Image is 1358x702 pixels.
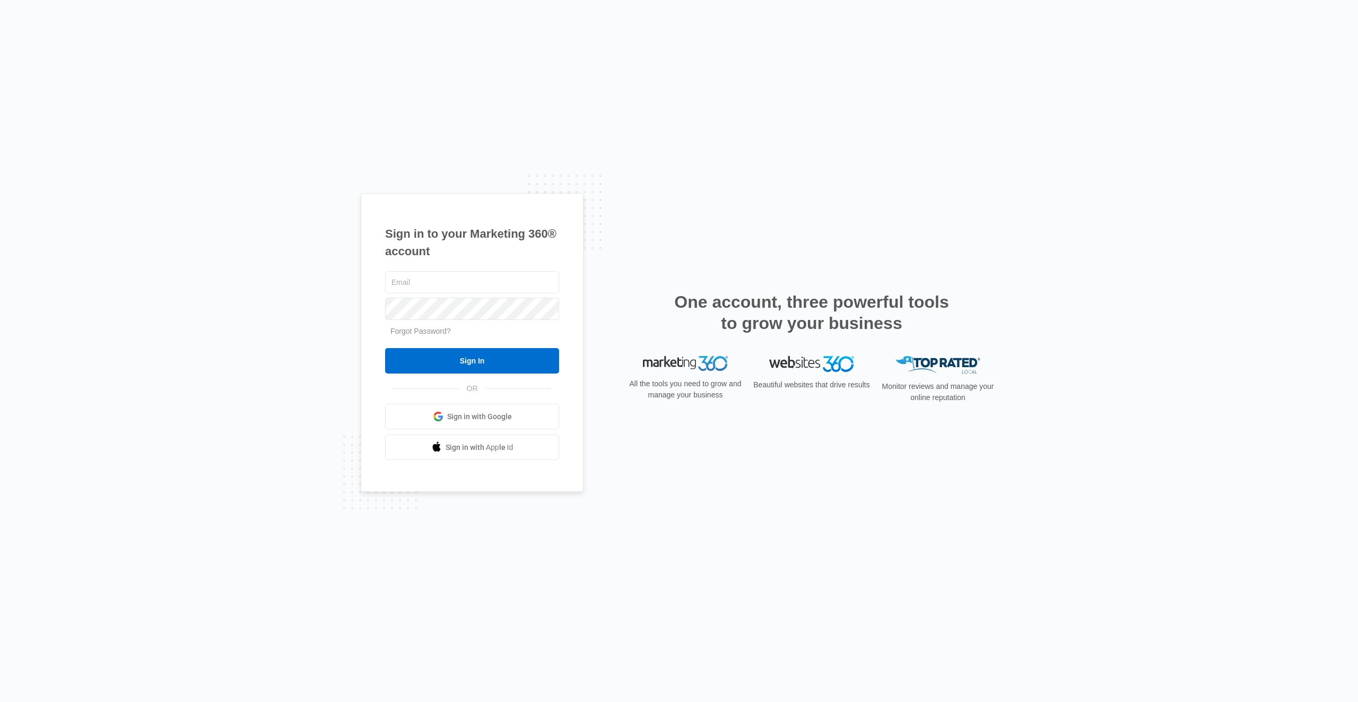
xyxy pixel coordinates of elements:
[385,225,559,260] h1: Sign in to your Marketing 360® account
[447,411,512,422] span: Sign in with Google
[459,383,485,394] span: OR
[385,348,559,374] input: Sign In
[752,379,871,391] p: Beautiful websites that drive results
[895,356,980,374] img: Top Rated Local
[446,442,513,453] span: Sign in with Apple Id
[671,291,952,334] h2: One account, three powerful tools to grow your business
[643,356,728,371] img: Marketing 360
[769,356,854,371] img: Websites 360
[385,271,559,293] input: Email
[626,378,745,401] p: All the tools you need to grow and manage your business
[385,435,559,460] a: Sign in with Apple Id
[878,381,997,403] p: Monitor reviews and manage your online reputation
[390,327,451,335] a: Forgot Password?
[385,404,559,429] a: Sign in with Google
